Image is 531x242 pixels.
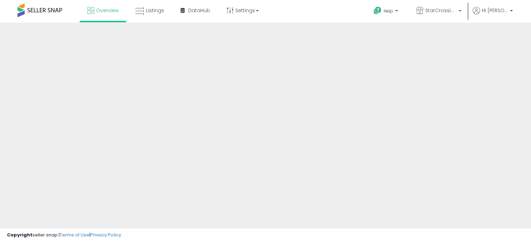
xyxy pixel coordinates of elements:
span: Listings [146,7,164,14]
span: Help [384,8,393,14]
div: seller snap | | [7,232,121,239]
span: Overview [96,7,119,14]
i: Get Help [373,6,382,15]
span: DataHub [188,7,210,14]
a: Help [368,1,405,23]
a: Privacy Policy [90,232,121,238]
span: StarCrossing [425,7,457,14]
a: Terms of Use [60,232,89,238]
span: Hi [PERSON_NAME] [482,7,508,14]
strong: Copyright [7,232,32,238]
a: Hi [PERSON_NAME] [473,7,513,23]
